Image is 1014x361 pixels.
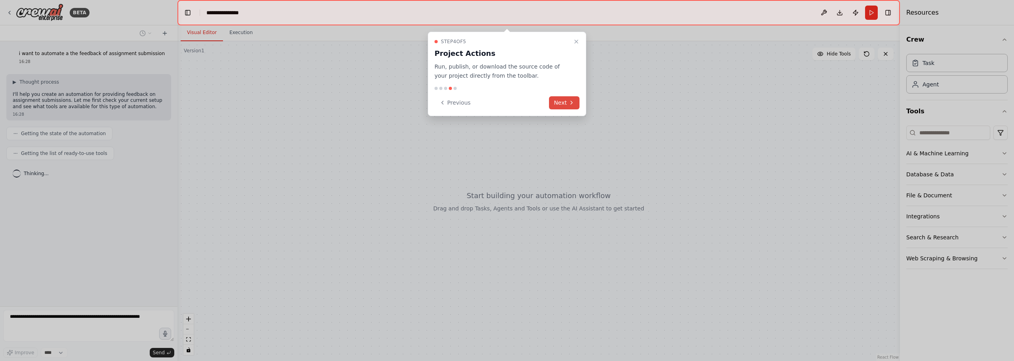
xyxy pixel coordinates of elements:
span: Step 4 of 5 [441,38,466,45]
button: Close walkthrough [572,37,581,46]
button: Previous [435,96,475,109]
button: Hide left sidebar [182,7,193,18]
button: Next [549,96,579,109]
p: Run, publish, or download the source code of your project directly from the toolbar. [435,62,570,80]
h3: Project Actions [435,48,570,59]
